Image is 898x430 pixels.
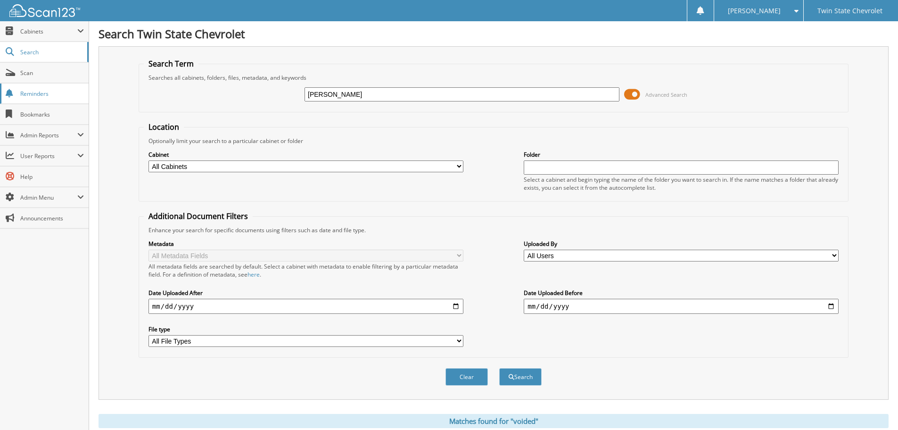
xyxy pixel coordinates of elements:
span: [PERSON_NAME] [728,8,781,14]
label: File type [148,325,463,333]
img: scan123-logo-white.svg [9,4,80,17]
span: Admin Menu [20,194,77,202]
label: Date Uploaded Before [524,289,839,297]
span: Twin State Chevrolet [817,8,882,14]
span: Search [20,48,82,56]
label: Date Uploaded After [148,289,463,297]
legend: Additional Document Filters [144,211,253,221]
div: All metadata fields are searched by default. Select a cabinet with metadata to enable filtering b... [148,262,463,278]
span: Advanced Search [645,91,687,98]
label: Cabinet [148,151,463,159]
span: Bookmarks [20,110,84,118]
div: Optionally limit your search to a particular cabinet or folder [144,137,843,145]
span: Announcements [20,214,84,222]
button: Clear [445,368,488,386]
span: Scan [20,69,84,77]
iframe: Chat Widget [851,385,898,430]
div: Matches found for "voided" [99,414,889,428]
h1: Search Twin State Chevrolet [99,26,889,42]
button: Search [499,368,542,386]
label: Metadata [148,240,463,248]
span: User Reports [20,152,77,160]
span: Reminders [20,90,84,98]
legend: Location [144,122,184,132]
input: end [524,299,839,314]
legend: Search Term [144,59,198,69]
div: Searches all cabinets, folders, files, metadata, and keywords [144,74,843,82]
div: Enhance your search for specific documents using filters such as date and file type. [144,226,843,234]
a: here [247,270,260,278]
div: Select a cabinet and begin typing the name of the folder you want to search in. If the name match... [524,176,839,192]
span: Help [20,173,84,181]
label: Folder [524,151,839,159]
label: Uploaded By [524,240,839,248]
span: Cabinets [20,27,77,35]
input: start [148,299,463,314]
span: Admin Reports [20,131,77,139]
